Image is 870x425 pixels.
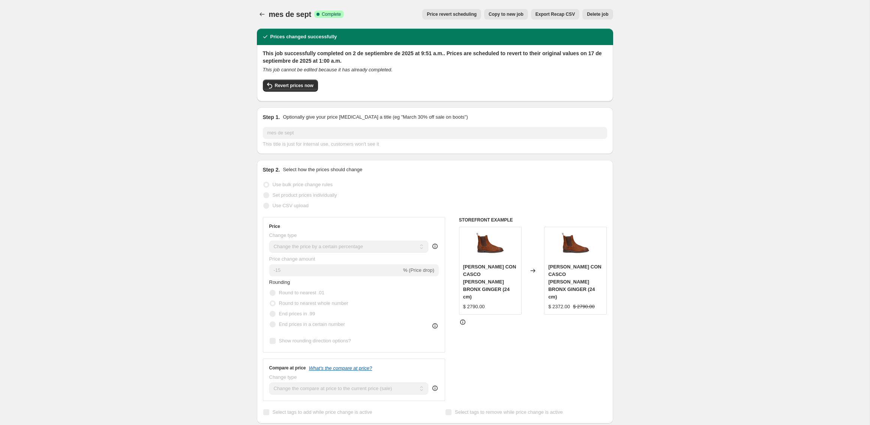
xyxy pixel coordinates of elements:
span: Select tags to remove while price change is active [455,409,563,415]
span: End prices in a certain number [279,321,345,327]
span: This title is just for internal use, customers won't see it [263,141,379,147]
div: $ 2372.00 [548,303,570,310]
span: % (Price drop) [403,267,434,273]
button: Price change jobs [257,9,267,20]
span: End prices in .99 [279,311,315,316]
span: Change type [269,374,297,380]
span: Change type [269,232,297,238]
span: Export Recap CSV [535,11,575,17]
img: bronx-steel-toe-boot_56f96d00-a74f-4de2-a31a-fc78aa5cff0a_80x.png [475,231,505,261]
h3: Compare at price [269,365,306,371]
span: Set product prices individually [273,192,337,198]
button: Copy to new job [484,9,528,20]
span: Show rounding direction options? [279,338,351,344]
i: This job cannot be edited because it has already completed. [263,67,393,72]
h2: Step 1. [263,113,280,121]
button: What's the compare at price? [309,365,372,371]
span: Price revert scheduling [427,11,477,17]
div: help [431,243,439,250]
input: 30% off holiday sale [263,127,607,139]
img: bronx-steel-toe-boot_56f96d00-a74f-4de2-a31a-fc78aa5cff0a_80x.png [561,231,591,261]
span: Round to nearest whole number [279,300,348,306]
input: -15 [269,264,402,276]
span: Use bulk price change rules [273,182,333,187]
h2: This job successfully completed on 2 de septiembre de 2025 at 9:51 a.m.. Prices are scheduled to ... [263,50,607,65]
button: Delete job [582,9,613,20]
span: Round to nearest .01 [279,290,324,295]
h6: STOREFRONT EXAMPLE [459,217,607,223]
h2: Prices changed successfully [270,33,337,41]
span: Price change amount [269,256,315,262]
div: help [431,384,439,392]
button: Price revert scheduling [422,9,481,20]
span: mes de sept [269,10,311,18]
span: Use CSV upload [273,203,309,208]
div: $ 2790.00 [463,303,485,310]
h2: Step 2. [263,166,280,173]
span: Delete job [587,11,608,17]
strike: $ 2790.00 [573,303,595,310]
span: Revert prices now [275,83,313,89]
span: Copy to new job [489,11,523,17]
p: Optionally give your price [MEDICAL_DATA] a title (eg "March 30% off sale on boots") [283,113,468,121]
h3: Price [269,223,280,229]
span: Select tags to add while price change is active [273,409,372,415]
button: Revert prices now [263,80,318,92]
p: Select how the prices should change [283,166,362,173]
span: Rounding [269,279,290,285]
span: [PERSON_NAME] CON CASCO [PERSON_NAME] BRONX GINGER (24 cm) [548,264,601,300]
span: [PERSON_NAME] CON CASCO [PERSON_NAME] BRONX GINGER (24 cm) [463,264,516,300]
button: Export Recap CSV [531,9,579,20]
span: Complete [322,11,341,17]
